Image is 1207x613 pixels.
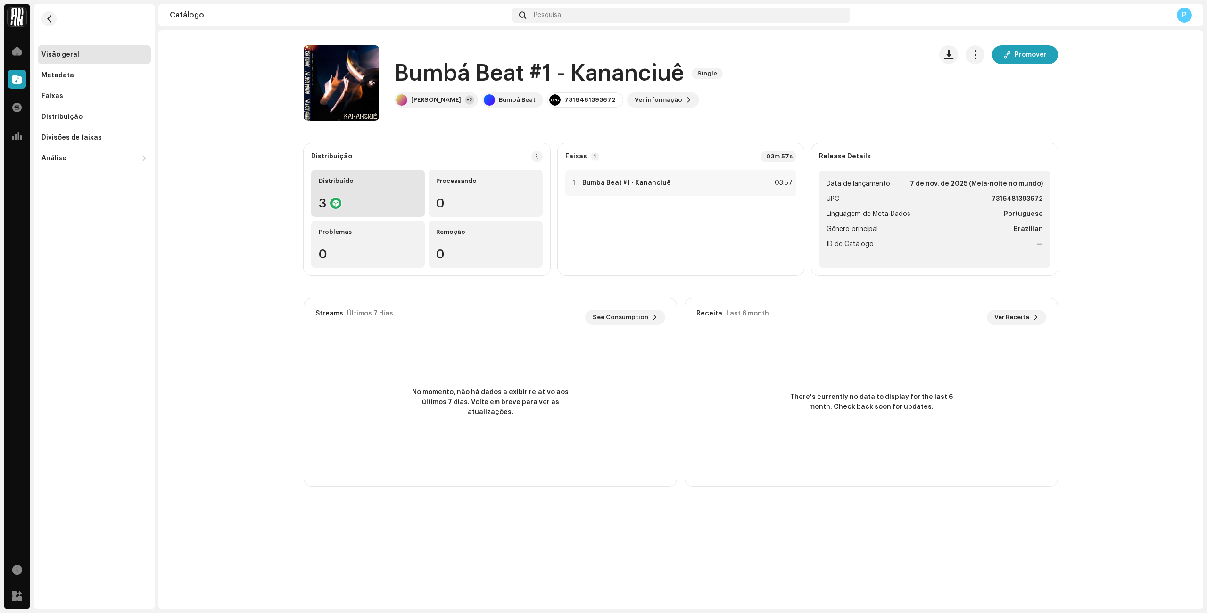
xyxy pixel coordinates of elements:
div: P [1177,8,1192,23]
span: No momento, não há dados a exibir relativo aos últimos 7 dias. Volte em breve para ver as atualiz... [405,388,575,417]
span: Single [692,68,723,79]
button: Ver Receita [987,310,1046,325]
span: Linguagem de Meta-Dados [827,208,910,220]
div: Remoção [436,228,535,236]
re-m-nav-dropdown: Análise [38,149,151,168]
span: Pesquisa [534,11,561,19]
h1: Bumbá Beat #1 - Kananciuê [394,58,684,89]
strong: Portuguese [1004,208,1043,220]
re-m-nav-item: Distribuição [38,108,151,126]
div: Streams [315,310,343,317]
re-m-nav-item: Metadata [38,66,151,85]
span: There's currently no data to display for the last 6 month. Check back soon for updates. [786,392,956,412]
span: ID de Catálogo [827,239,874,250]
div: Faixas [41,92,63,100]
div: 03m 57s [761,151,796,162]
div: Análise [41,155,66,162]
div: Receita [696,310,722,317]
span: Ver Receita [994,308,1029,327]
div: Metadata [41,72,74,79]
strong: Faixas [565,153,587,160]
div: Distribuição [41,113,83,121]
div: Processando [436,177,535,185]
div: Visão geral [41,51,79,58]
div: Problemas [319,228,417,236]
span: Ver informação [635,91,682,109]
div: Bumbá Beat [499,96,536,104]
div: Distribuído [319,177,417,185]
button: See Consumption [585,310,665,325]
re-m-nav-item: Divisões de faixas [38,128,151,147]
div: Last 6 month [726,310,769,317]
re-m-nav-item: Visão geral [38,45,151,64]
div: +2 [465,95,474,105]
span: Gênero principal [827,224,878,235]
img: 7c8e417d-4621-4348-b0f5-c88613d5c1d3 [8,8,26,26]
div: Últimos 7 dias [347,310,393,317]
div: Divisões de faixas [41,134,102,141]
strong: — [1037,239,1043,250]
div: 03:57 [772,177,793,189]
div: 7316481393672 [564,96,615,104]
strong: Brazilian [1014,224,1043,235]
div: Distribuição [311,153,352,160]
div: [PERSON_NAME] [411,96,461,104]
strong: Bumbá Beat #1 - Kananciuê [582,179,671,187]
button: Ver informação [627,92,699,108]
button: Promover [992,45,1058,64]
span: Promover [1015,45,1047,64]
span: See Consumption [593,308,648,327]
div: Catálogo [170,11,508,19]
strong: 7316481393672 [992,193,1043,205]
p-badge: 1 [591,152,599,161]
re-m-nav-item: Faixas [38,87,151,106]
span: UPC [827,193,839,205]
strong: Release Details [819,153,871,160]
span: Data de lançamento [827,178,890,190]
strong: 7 de nov. de 2025 (Meia-noite no mundo) [910,178,1043,190]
